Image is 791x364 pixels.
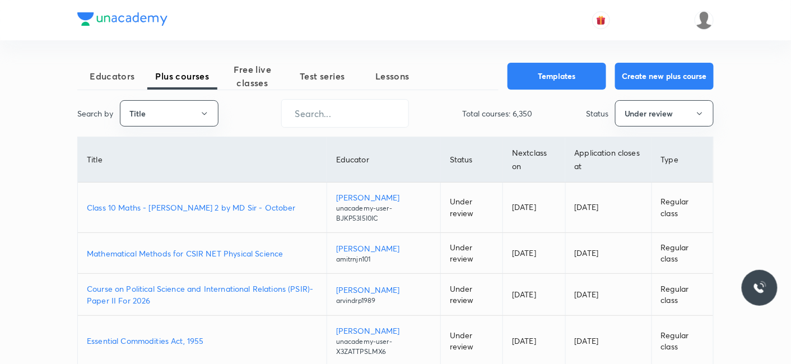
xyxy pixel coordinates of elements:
[565,233,652,274] td: [DATE]
[120,100,218,127] button: Title
[77,108,113,119] p: Search by
[287,69,357,83] span: Test series
[592,11,610,29] button: avatar
[357,69,427,83] span: Lessons
[147,69,217,83] span: Plus courses
[282,99,408,128] input: Search...
[77,69,147,83] span: Educators
[87,335,318,347] a: Essential Commodities Act, 1955
[652,183,713,233] td: Regular class
[565,274,652,316] td: [DATE]
[336,192,431,203] p: [PERSON_NAME]
[652,274,713,316] td: Regular class
[503,274,565,316] td: [DATE]
[615,100,714,127] button: Under review
[503,137,565,183] th: Next class on
[336,296,431,306] p: arvindrp1989
[327,137,440,183] th: Educator
[336,337,431,357] p: unacademy-user-X3ZATTPSLMX6
[508,63,606,90] button: Templates
[652,137,713,183] th: Type
[596,15,606,25] img: avatar
[462,108,532,119] p: Total courses: 6,350
[87,202,318,213] a: Class 10 Maths - [PERSON_NAME] 2 by MD Sir - October
[565,137,652,183] th: Application closes at
[503,233,565,274] td: [DATE]
[78,137,327,183] th: Title
[87,248,318,259] a: Mathematical Methods for CSIR NET Physical Science
[441,137,503,183] th: Status
[77,12,167,29] a: Company Logo
[336,242,431,264] a: [PERSON_NAME]amitrnjn101
[441,274,503,316] td: Under review
[336,284,431,306] a: [PERSON_NAME]arvindrp1989
[615,63,714,90] button: Create new plus course
[586,108,608,119] p: Status
[565,183,652,233] td: [DATE]
[87,283,318,306] a: Course on Political Science and International Relations (PSIR)-Paper II For 2026
[336,203,431,223] p: unacademy-user-BJKP53I5I0IC
[753,281,766,295] img: ttu
[503,183,565,233] td: [DATE]
[77,12,167,26] img: Company Logo
[217,63,287,90] span: Free live classes
[336,254,431,264] p: amitrnjn101
[336,325,431,337] p: [PERSON_NAME]
[441,233,503,274] td: Under review
[652,233,713,274] td: Regular class
[336,192,431,223] a: [PERSON_NAME]unacademy-user-BJKP53I5I0IC
[695,11,714,30] img: Mukesh Gupta
[441,183,503,233] td: Under review
[336,325,431,357] a: [PERSON_NAME]unacademy-user-X3ZATTPSLMX6
[336,242,431,254] p: [PERSON_NAME]
[336,284,431,296] p: [PERSON_NAME]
